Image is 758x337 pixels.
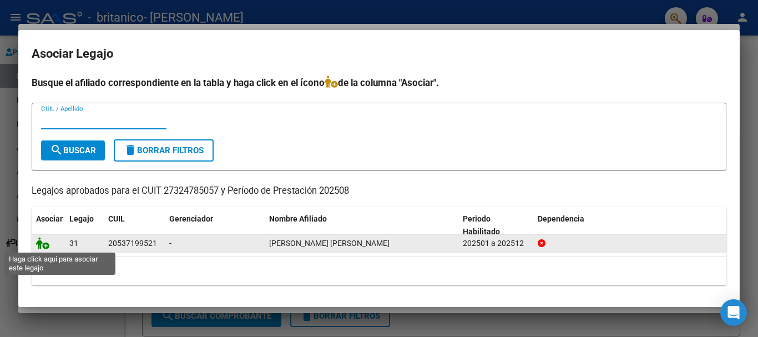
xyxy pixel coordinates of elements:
datatable-header-cell: Gerenciador [165,207,265,244]
h2: Asociar Legajo [32,43,726,64]
datatable-header-cell: Periodo Habilitado [458,207,533,244]
span: Legajo [69,214,94,223]
span: Buscar [50,145,96,155]
datatable-header-cell: Nombre Afiliado [265,207,458,244]
div: 202501 a 202512 [463,237,529,250]
button: Borrar Filtros [114,139,214,162]
span: - [169,239,171,248]
span: Gerenciador [169,214,213,223]
span: Nombre Afiliado [269,214,327,223]
span: 31 [69,239,78,248]
span: Asociar [36,214,63,223]
div: 1 registros [32,257,726,285]
button: Buscar [41,140,105,160]
p: Legajos aprobados para el CUIT 27324785057 y Período de Prestación 202508 [32,184,726,198]
div: 20537199521 [108,237,157,250]
datatable-header-cell: Asociar [32,207,65,244]
datatable-header-cell: Dependencia [533,207,727,244]
span: GIL BUSCAGLIA SANTINO MARTIN [269,239,390,248]
datatable-header-cell: CUIL [104,207,165,244]
span: Periodo Habilitado [463,214,500,236]
span: Dependencia [538,214,584,223]
datatable-header-cell: Legajo [65,207,104,244]
h4: Busque el afiliado correspondiente en la tabla y haga click en el ícono de la columna "Asociar". [32,76,726,90]
div: Open Intercom Messenger [720,299,747,326]
span: Borrar Filtros [124,145,204,155]
mat-icon: delete [124,143,137,157]
span: CUIL [108,214,125,223]
mat-icon: search [50,143,63,157]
